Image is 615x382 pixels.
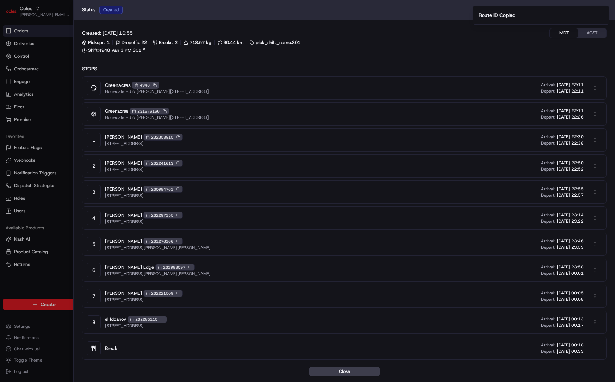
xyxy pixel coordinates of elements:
button: Close [309,367,380,376]
span: [DATE] 22:55 [557,186,584,192]
span: el lobanov [105,316,126,323]
div: 232358915 [143,134,183,141]
span: [STREET_ADDRESS] [105,297,183,303]
div: 232285110 [128,316,167,323]
a: Powered byPylon [50,119,85,125]
button: MDT [550,28,578,38]
span: [DATE] 00:13 [557,316,584,322]
span: [DATE] 00:17 [557,323,584,328]
span: Greenacres [105,82,131,89]
div: 7 [87,289,101,303]
button: ACST [578,28,606,38]
span: Depart: [541,192,555,198]
span: [DATE] 22:57 [557,192,584,198]
span: Breaks: [159,39,173,46]
div: 6 [87,263,101,277]
span: [STREET_ADDRESS] [105,193,183,198]
div: 3 [87,185,101,199]
span: [DATE] 23:22 [557,218,584,224]
span: 22 [141,39,147,46]
div: 5 [87,237,101,251]
span: Arrival: [541,108,555,114]
span: Pickups: [88,39,105,46]
span: [PERSON_NAME] [105,238,142,244]
span: [DATE] 00:01 [557,270,584,276]
span: Break [105,345,117,352]
span: 90.44 km [223,39,244,46]
span: [PERSON_NAME] [105,134,142,140]
span: [DATE] 22:30 [557,134,584,140]
span: [DATE] 22:11 [557,88,584,94]
span: [DATE] 23:46 [557,238,584,244]
span: [DATE] 22:52 [557,166,584,172]
img: Nash [7,7,21,21]
span: 2 [175,39,178,46]
a: 💻API Documentation [57,99,116,112]
span: Pylon [70,119,85,125]
span: API Documentation [67,102,113,109]
span: Depart: [541,297,555,302]
span: Floriedale Rd & [PERSON_NAME][STREET_ADDRESS] [105,115,209,120]
a: 📗Knowledge Base [4,99,57,112]
span: [DATE] 22:11 [557,108,584,114]
span: Arrival: [541,160,555,166]
span: Depart: [541,349,555,354]
div: 1 [87,133,101,147]
div: 232241613 [143,160,183,167]
span: Floriedale Rd & [PERSON_NAME][STREET_ADDRESS] [105,89,209,94]
div: 231276166 [143,238,183,245]
span: Depart: [541,244,555,250]
div: 4948 [132,82,159,89]
p: Welcome 👋 [7,28,128,39]
div: Start new chat [24,67,116,74]
div: Status: [82,6,125,14]
span: Arrival: [541,290,555,296]
div: pick_shift_name:S01 [250,39,300,46]
input: Got a question? Start typing here... [18,45,127,53]
span: [DATE] 22:38 [557,140,584,146]
span: Depart: [541,218,555,224]
div: 💻 [60,103,65,108]
div: 8 [87,315,101,329]
span: [PERSON_NAME] [105,186,142,192]
span: Depart: [541,140,555,146]
span: Greenacres [105,108,128,114]
span: [STREET_ADDRESS] [105,219,183,224]
span: Knowledge Base [14,102,54,109]
div: 232297155 [143,212,183,219]
div: 231276166 [130,108,169,115]
span: Created: [82,30,101,37]
span: Arrival: [541,186,555,192]
span: [DATE] 23:14 [557,212,584,218]
span: [DATE] 22:26 [557,114,584,120]
div: 232221509 [143,290,183,297]
a: Shift:4948 Van 3 PM S01 [82,47,607,53]
span: [PERSON_NAME] [105,160,142,166]
span: Arrival: [541,134,555,140]
div: Route ID Copied [479,12,515,19]
span: [DATE] 16:55 [103,30,133,37]
span: [DATE] 22:50 [557,160,584,166]
span: 718.57 kg [190,39,211,46]
div: 230984761 [143,186,183,193]
span: [DATE] 22:11 [557,82,584,88]
span: Arrival: [541,264,555,270]
span: [DATE] 23:58 [557,264,584,270]
span: Arrival: [541,316,555,322]
span: Depart: [541,166,555,172]
h2: Stops [82,65,607,72]
span: 1 [107,39,110,46]
span: [PERSON_NAME] Edge [105,264,154,270]
div: 2 [87,159,101,173]
span: [STREET_ADDRESS] [105,141,183,146]
span: Depart: [541,270,555,276]
span: [STREET_ADDRESS][PERSON_NAME][PERSON_NAME] [105,271,211,276]
span: [PERSON_NAME] [105,290,142,297]
span: [STREET_ADDRESS] [105,167,183,172]
span: [STREET_ADDRESS] [105,323,167,329]
div: 231983097 [155,264,195,271]
span: [DATE] 23:53 [557,244,584,250]
span: Depart: [541,88,555,94]
span: [DATE] 00:33 [557,349,584,354]
span: [DATE] 00:18 [557,342,584,348]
